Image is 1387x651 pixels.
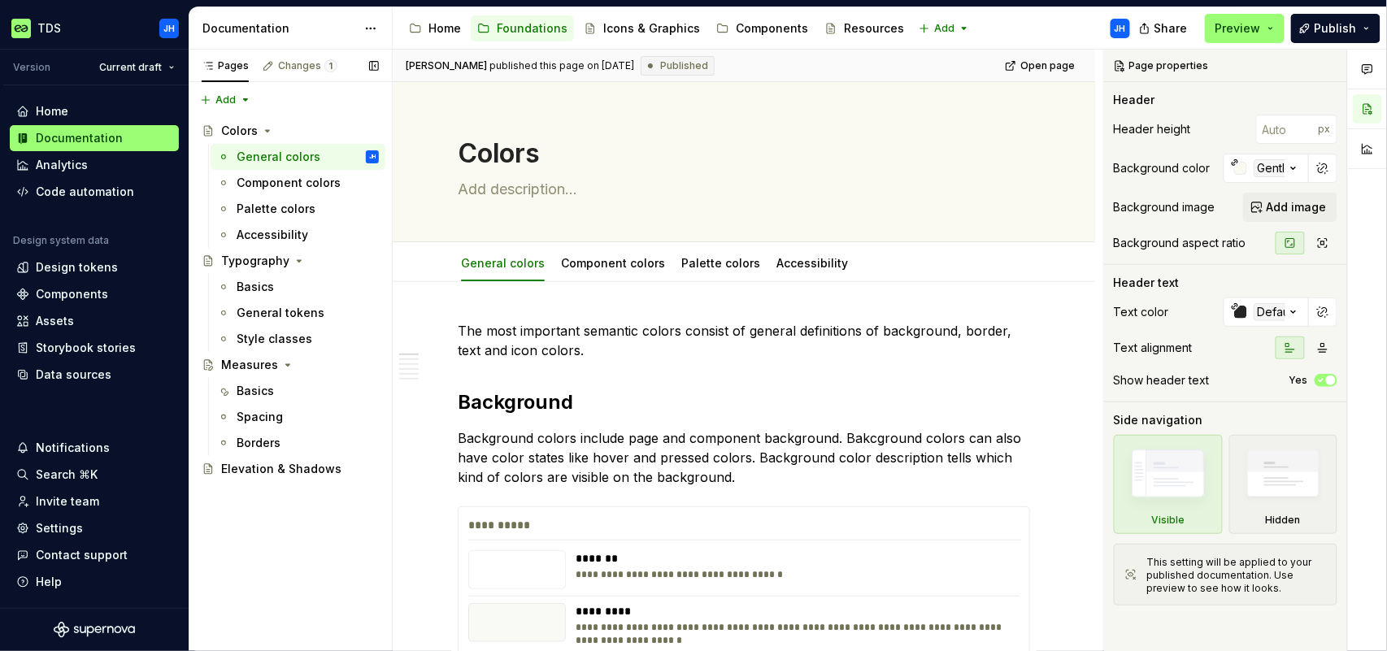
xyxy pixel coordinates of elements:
[211,222,385,248] a: Accessibility
[195,248,385,274] a: Typography
[461,256,545,270] a: General colors
[36,130,123,146] div: Documentation
[163,22,175,35] div: JH
[1114,412,1203,428] div: Side navigation
[681,256,760,270] a: Palette colors
[54,622,135,638] svg: Supernova Logo
[675,245,767,280] div: Palette colors
[1114,372,1210,388] div: Show header text
[36,467,98,483] div: Search ⌘K
[914,17,975,40] button: Add
[36,103,68,119] div: Home
[1000,54,1082,77] a: Open page
[211,274,385,300] a: Basics
[10,98,179,124] a: Home
[3,11,185,46] button: TDSJH
[10,335,179,361] a: Storybook stories
[36,259,118,276] div: Design tokens
[237,279,274,295] div: Basics
[402,12,911,45] div: Page tree
[211,196,385,222] a: Palette colors
[369,149,376,165] div: JH
[211,326,385,352] a: Style classes
[10,179,179,205] a: Code automation
[1229,435,1338,534] div: Hidden
[458,389,1030,415] h2: Background
[10,488,179,514] a: Invite team
[237,149,320,165] div: General colors
[195,89,256,111] button: Add
[736,20,808,37] div: Components
[402,15,467,41] a: Home
[1266,514,1301,527] div: Hidden
[237,435,280,451] div: Borders
[1114,92,1155,108] div: Header
[10,542,179,568] button: Contact support
[1243,193,1337,222] button: Add image
[10,254,179,280] a: Design tokens
[497,20,567,37] div: Foundations
[36,440,110,456] div: Notifications
[13,61,50,74] div: Version
[215,93,236,106] span: Add
[489,59,634,72] div: published this page on [DATE]
[221,253,289,269] div: Typography
[1114,304,1169,320] div: Text color
[211,430,385,456] a: Borders
[1114,435,1223,534] div: Visible
[1151,514,1185,527] div: Visible
[660,59,708,72] span: Published
[10,515,179,541] a: Settings
[92,56,182,79] button: Current draft
[237,409,283,425] div: Spacing
[195,456,385,482] a: Elevation & Shadows
[36,367,111,383] div: Data sources
[237,383,274,399] div: Basics
[1115,22,1126,35] div: JH
[10,308,179,334] a: Assets
[554,245,672,280] div: Component colors
[577,15,707,41] a: Icons & Graphics
[278,59,337,72] div: Changes
[237,305,324,321] div: General tokens
[13,234,109,247] div: Design system data
[195,352,385,378] a: Measures
[1131,14,1198,43] button: Share
[454,245,551,280] div: General colors
[221,357,278,373] div: Measures
[1215,20,1261,37] span: Preview
[406,59,487,72] span: [PERSON_NAME]
[221,461,341,477] div: Elevation & Shadows
[10,569,179,595] button: Help
[1224,154,1309,183] button: Gentlecream
[1114,199,1215,215] div: Background image
[36,313,74,329] div: Assets
[202,59,249,72] div: Pages
[211,378,385,404] a: Basics
[221,123,258,139] div: Colors
[1254,159,1330,177] div: Gentlecream
[36,574,62,590] div: Help
[237,331,312,347] div: Style classes
[211,144,385,170] a: General colorsJH
[10,362,179,388] a: Data sources
[1154,20,1188,37] span: Share
[195,118,385,144] a: Colors
[10,462,179,488] button: Search ⌘K
[603,20,700,37] div: Icons & Graphics
[324,59,337,72] span: 1
[1114,160,1211,176] div: Background color
[844,20,904,37] div: Resources
[1319,123,1331,136] p: px
[36,286,108,302] div: Components
[428,20,461,37] div: Home
[770,245,854,280] div: Accessibility
[818,15,911,41] a: Resources
[99,61,162,74] span: Current draft
[36,520,83,536] div: Settings
[195,118,385,482] div: Page tree
[10,125,179,151] a: Documentation
[1224,297,1309,327] button: Default
[10,435,179,461] button: Notifications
